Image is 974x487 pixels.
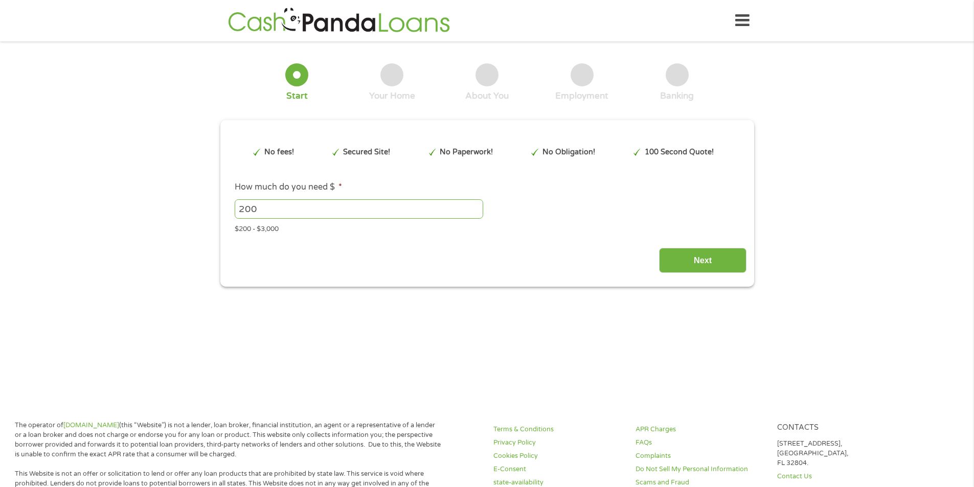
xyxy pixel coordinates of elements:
[286,90,308,102] div: Start
[264,147,294,158] p: No fees!
[493,425,623,434] a: Terms & Conditions
[555,90,608,102] div: Employment
[645,147,714,158] p: 100 Second Quote!
[636,438,765,448] a: FAQs
[465,90,509,102] div: About You
[235,182,342,193] label: How much do you need $
[777,423,907,433] h4: Contacts
[343,147,390,158] p: Secured Site!
[63,421,119,429] a: [DOMAIN_NAME]
[659,248,746,273] input: Next
[493,438,623,448] a: Privacy Policy
[493,451,623,461] a: Cookies Policy
[15,421,441,459] p: The operator of (this “Website”) is not a lender, loan broker, financial institution, an agent or...
[636,425,765,434] a: APR Charges
[493,465,623,474] a: E-Consent
[777,472,907,481] a: Contact Us
[542,147,595,158] p: No Obligation!
[225,6,453,35] img: GetLoanNow Logo
[369,90,415,102] div: Your Home
[636,465,765,474] a: Do Not Sell My Personal Information
[777,439,907,468] p: [STREET_ADDRESS], [GEOGRAPHIC_DATA], FL 32804.
[660,90,694,102] div: Banking
[235,221,739,235] div: $200 - $3,000
[440,147,493,158] p: No Paperwork!
[636,451,765,461] a: Complaints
